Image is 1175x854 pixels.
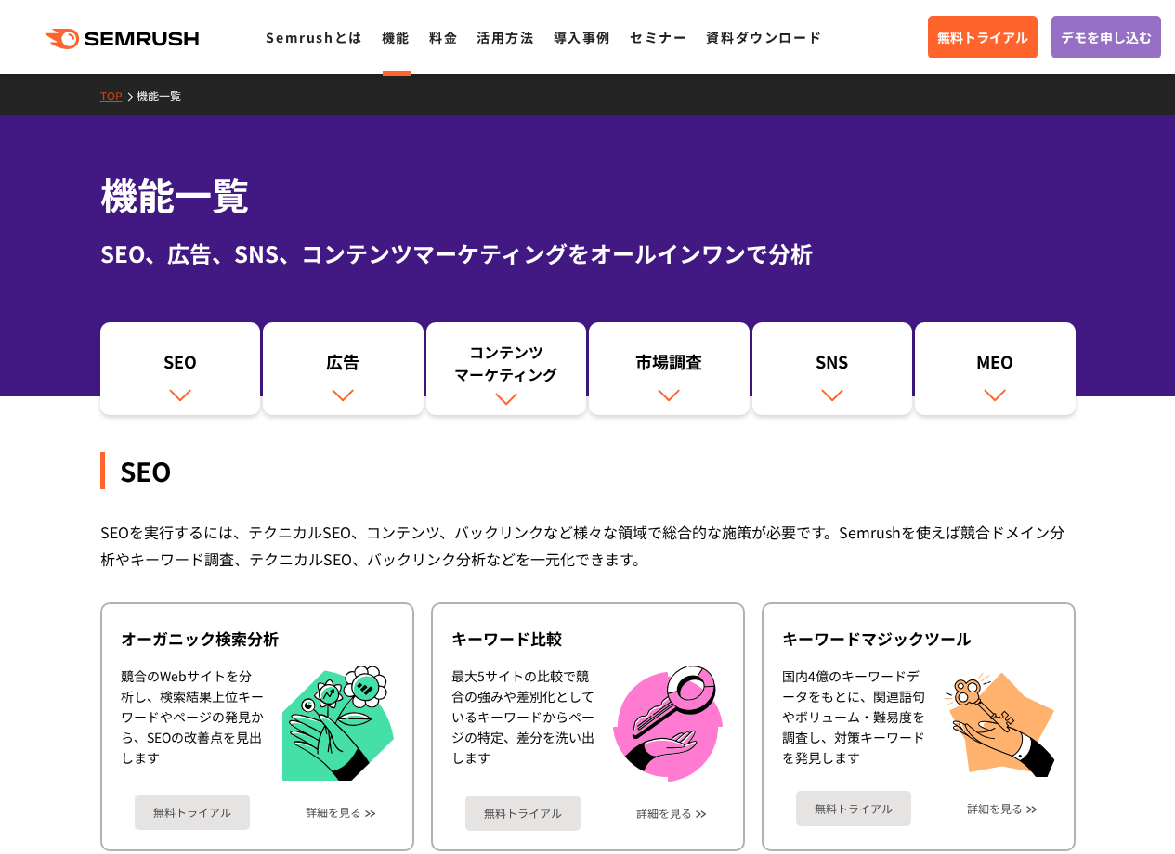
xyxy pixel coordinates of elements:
a: 料金 [429,28,458,46]
div: SEO [110,350,252,382]
a: 市場調査 [589,322,750,415]
div: キーワード比較 [451,628,725,650]
div: 市場調査 [598,350,740,382]
img: キーワード比較 [613,666,723,782]
a: セミナー [630,28,687,46]
a: TOP [100,87,137,103]
img: キーワードマジックツール [944,666,1055,777]
div: SEOを実行するには、テクニカルSEO、コンテンツ、バックリンクなど様々な領域で総合的な施策が必要です。Semrushを使えば競合ドメイン分析やキーワード調査、テクニカルSEO、バックリンク分析... [100,519,1076,573]
div: オーガニック検索分析 [121,628,394,650]
span: 無料トライアル [937,27,1028,47]
div: キーワードマジックツール [782,628,1055,650]
div: 最大5サイトの比較で競合の強みや差別化としているキーワードからページの特定、差分を洗い出します [451,666,594,782]
div: 国内4億のキーワードデータをもとに、関連語句やボリューム・難易度を調査し、対策キーワードを発見します [782,666,925,777]
a: 無料トライアル [465,796,581,831]
div: コンテンツ マーケティング [436,341,578,385]
img: オーガニック検索分析 [282,666,394,782]
a: MEO [915,322,1076,415]
div: SEO [100,452,1076,489]
div: 広告 [272,350,414,382]
a: SNS [752,322,913,415]
a: 活用方法 [477,28,534,46]
a: Semrushとは [266,28,362,46]
a: 機能 [382,28,411,46]
a: 広告 [263,322,424,415]
a: 資料ダウンロード [706,28,822,46]
a: 無料トライアル [928,16,1038,58]
a: 導入事例 [554,28,611,46]
h1: 機能一覧 [100,167,1076,222]
a: 機能一覧 [137,87,195,103]
a: 詳細を見る [967,802,1023,815]
a: 詳細を見る [306,806,361,819]
div: MEO [924,350,1066,382]
div: SNS [762,350,904,382]
div: SEO、広告、SNS、コンテンツマーケティングをオールインワンで分析 [100,237,1076,270]
span: デモを申し込む [1061,27,1152,47]
a: デモを申し込む [1051,16,1161,58]
a: コンテンツマーケティング [426,322,587,415]
a: 詳細を見る [636,807,692,820]
a: 無料トライアル [135,795,250,830]
a: SEO [100,322,261,415]
a: 無料トライアル [796,791,911,826]
div: 競合のWebサイトを分析し、検索結果上位キーワードやページの発見から、SEOの改善点を見出します [121,666,264,782]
